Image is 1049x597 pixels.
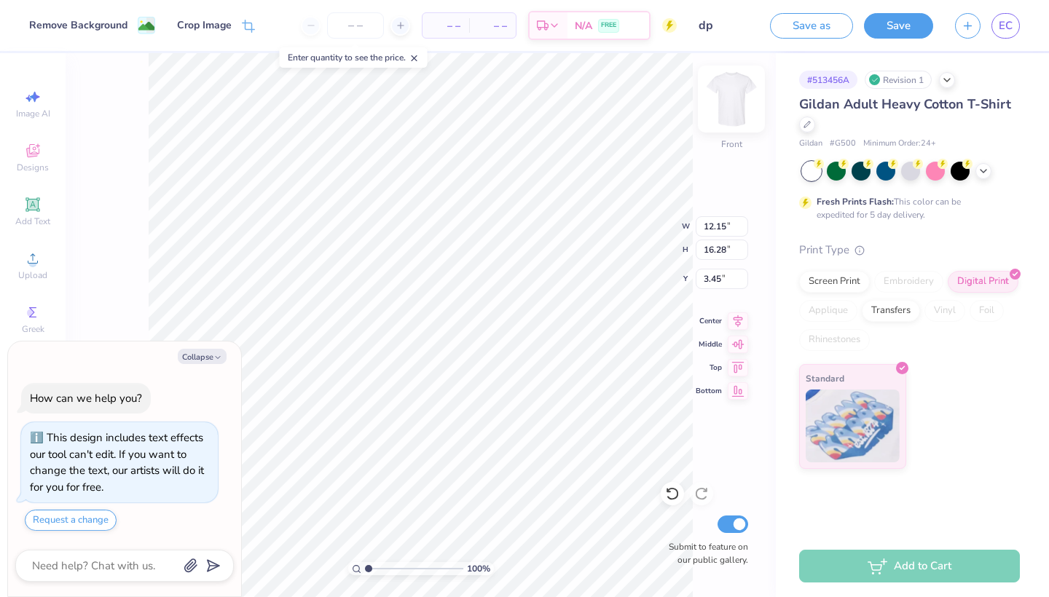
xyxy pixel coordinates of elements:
input: – – [327,12,384,39]
div: Remove Background [29,17,127,33]
span: Minimum Order: 24 + [863,138,936,150]
button: Request a change [25,510,117,531]
div: Front [721,138,742,151]
span: N/A [575,18,592,33]
span: Gildan Adult Heavy Cotton T-Shirt [799,95,1011,113]
span: Add Text [15,216,50,227]
span: Middle [696,339,722,349]
span: # G500 [830,138,856,150]
div: How can we help you? [30,391,142,406]
div: Rhinestones [799,329,870,351]
span: Greek [22,323,44,335]
div: Crop Image [177,17,232,33]
div: Enter quantity to see the price. [280,47,428,68]
div: # 513456A [799,71,857,89]
span: FREE [601,20,616,31]
div: Transfers [862,300,920,322]
label: Submit to feature on our public gallery. [661,540,748,566]
span: – – [478,18,507,33]
span: Bottom [696,386,722,396]
span: Center [696,316,722,326]
div: Revision 1 [865,71,932,89]
span: Standard [806,371,844,386]
div: This design includes text effects our tool can't edit. If you want to change the text, our artist... [30,430,204,494]
input: Untitled Design [688,11,759,40]
div: Embroidery [874,271,943,293]
strong: Fresh Prints Flash: [817,196,894,207]
div: Vinyl [924,300,965,322]
span: Image AI [16,108,50,119]
div: Foil [970,300,1004,322]
div: Print Type [799,242,1020,258]
span: – – [431,18,460,33]
span: EC [999,17,1013,34]
span: Gildan [799,138,822,150]
img: Standard [806,390,900,462]
img: Front [702,70,761,128]
span: Designs [17,162,49,173]
div: This color can be expedited for 5 day delivery. [817,195,996,221]
div: Applique [799,300,857,322]
span: Top [696,363,722,373]
div: Digital Print [948,271,1018,293]
span: 100 % [467,562,490,575]
div: Screen Print [799,271,870,293]
button: Collapse [178,349,227,364]
span: Upload [18,269,47,281]
button: Save as [770,13,853,39]
a: EC [991,13,1020,39]
button: Save [864,13,933,39]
